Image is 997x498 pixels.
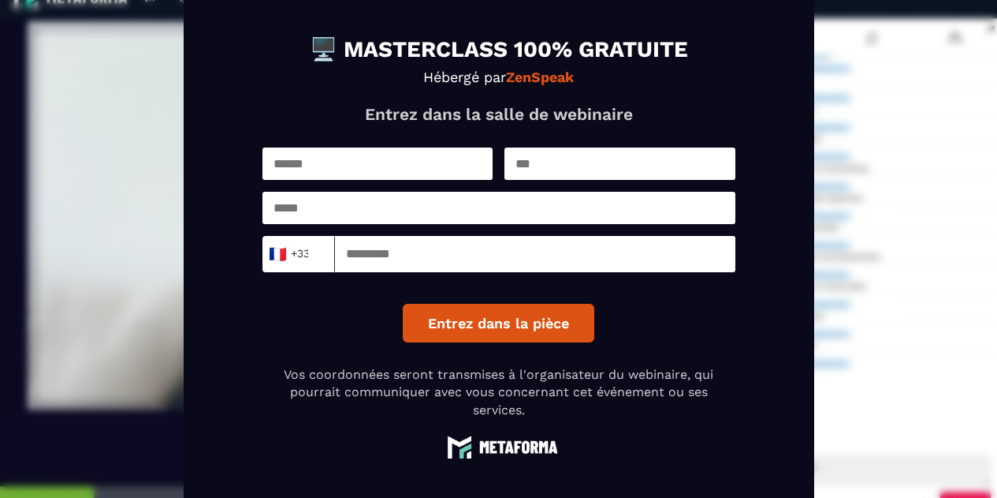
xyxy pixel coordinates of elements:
span: 🇫🇷 [267,243,287,265]
p: Hébergé par [262,69,735,85]
input: Search for option [309,242,321,266]
h1: 🖥️ MASTERCLASS 100% GRATUITE [262,39,735,61]
p: Entrez dans la salle de webinaire [262,104,735,124]
span: +33 [272,243,305,265]
button: Entrez dans la pièce [403,304,594,343]
p: Vos coordonnées seront transmises à l'organisateur du webinaire, qui pourrait communiquer avec vo... [262,366,735,419]
strong: ZenSpeak [506,69,574,85]
div: Search for option [262,236,335,272]
img: logo [440,435,558,459]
